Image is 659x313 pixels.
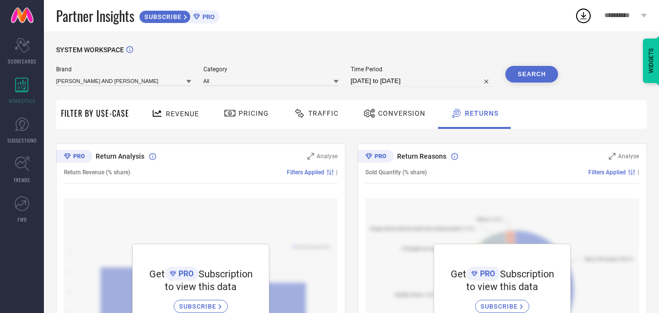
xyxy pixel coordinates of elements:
[588,169,626,176] span: Filters Applied
[8,58,37,65] span: SCORECARDS
[480,303,520,310] span: SUBSCRIBE
[140,13,184,21] span: SUBSCRIBE
[351,66,494,73] span: Time Period
[239,109,269,117] span: Pricing
[378,109,425,117] span: Conversion
[609,153,616,160] svg: Zoom
[351,75,494,87] input: Select time period
[287,169,324,176] span: Filters Applied
[14,176,30,184] span: TRENDS
[397,152,446,160] span: Return Reasons
[317,153,338,160] span: Analyse
[475,292,529,313] a: SUBSCRIBE
[18,216,27,223] span: FWD
[200,13,215,21] span: PRO
[96,152,144,160] span: Return Analysis
[9,97,36,104] span: WORKSPACE
[618,153,639,160] span: Analyse
[358,150,394,165] div: Premium
[478,269,495,278] span: PRO
[638,169,639,176] span: |
[56,6,134,26] span: Partner Insights
[174,292,228,313] a: SUBSCRIBE
[165,281,237,292] span: to view this data
[466,281,538,292] span: to view this data
[575,7,592,24] div: Open download list
[365,169,427,176] span: Sold Quantity (% share)
[308,109,339,117] span: Traffic
[61,107,129,119] span: Filter By Use-Case
[179,303,219,310] span: SUBSCRIBE
[56,46,124,54] span: SYSTEM WORKSPACE
[199,268,253,280] span: Subscription
[64,169,130,176] span: Return Revenue (% share)
[176,269,194,278] span: PRO
[500,268,554,280] span: Subscription
[149,268,165,280] span: Get
[203,66,339,73] span: Category
[166,110,199,118] span: Revenue
[465,109,499,117] span: Returns
[139,8,220,23] a: SUBSCRIBEPRO
[307,153,314,160] svg: Zoom
[56,150,92,165] div: Premium
[336,169,338,176] span: |
[7,137,37,144] span: SUGGESTIONS
[451,268,466,280] span: Get
[56,66,191,73] span: Brand
[505,66,558,83] button: Search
